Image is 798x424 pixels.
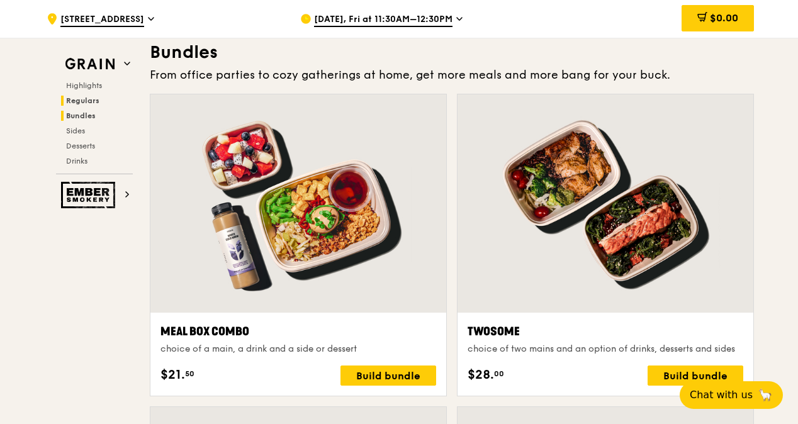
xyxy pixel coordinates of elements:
[66,126,85,135] span: Sides
[66,96,99,105] span: Regulars
[314,13,452,27] span: [DATE], Fri at 11:30AM–12:30PM
[690,388,753,403] span: Chat with us
[648,365,743,386] div: Build bundle
[494,369,504,379] span: 00
[66,81,102,90] span: Highlights
[66,111,96,120] span: Bundles
[340,365,436,386] div: Build bundle
[150,41,754,64] h3: Bundles
[61,182,119,208] img: Ember Smokery web logo
[160,323,436,340] div: Meal Box Combo
[160,343,436,355] div: choice of a main, a drink and a side or dessert
[61,53,119,75] img: Grain web logo
[468,365,494,384] span: $28.
[185,369,194,379] span: 50
[66,142,95,150] span: Desserts
[758,388,773,403] span: 🦙
[710,12,738,24] span: $0.00
[160,365,185,384] span: $21.
[468,323,743,340] div: Twosome
[66,157,87,165] span: Drinks
[150,66,754,84] div: From office parties to cozy gatherings at home, get more meals and more bang for your buck.
[680,381,783,409] button: Chat with us🦙
[468,343,743,355] div: choice of two mains and an option of drinks, desserts and sides
[60,13,144,27] span: [STREET_ADDRESS]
